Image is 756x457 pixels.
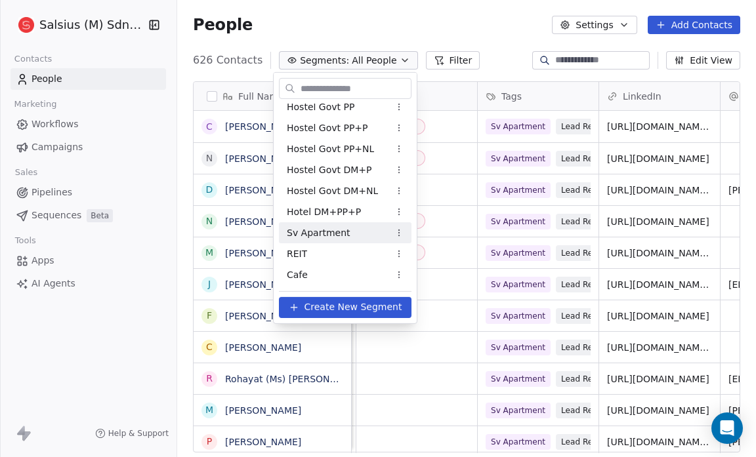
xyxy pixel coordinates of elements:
span: Hostel Govt PP [287,100,354,113]
span: Hostel Govt DM+P [287,163,372,176]
span: Hotel DM+PP+P [287,205,361,218]
span: Hostel Govt PP+NL [287,142,374,155]
span: REIT [287,247,307,260]
span: Cafe [287,268,308,281]
span: Hostel Govt DM+NL [287,184,378,197]
span: Hostel Govt PP+P [287,121,368,134]
span: Sv Apartment [287,226,350,239]
span: Create New Segment [304,300,402,314]
button: Create New Segment [279,297,411,318]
